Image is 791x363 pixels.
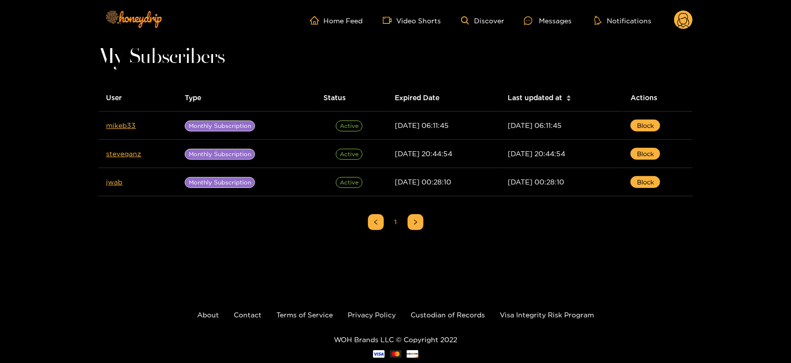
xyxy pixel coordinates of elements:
[106,121,136,129] a: mikeb33
[234,311,262,318] a: Contact
[508,92,562,103] span: Last updated at
[461,16,504,25] a: Discover
[336,121,363,131] span: Active
[310,16,324,25] span: home
[623,84,693,112] th: Actions
[500,311,594,318] a: Visa Integrity Risk Program
[316,84,387,112] th: Status
[631,120,660,131] button: Block
[413,219,419,225] span: right
[185,149,255,160] span: Monthly Subscription
[395,121,449,129] span: [DATE] 06:11:45
[566,94,572,99] span: caret-up
[383,16,441,25] a: Video Shorts
[368,214,384,230] li: Previous Page
[395,178,452,185] span: [DATE] 00:28:10
[395,150,453,157] span: [DATE] 20:44:54
[185,121,255,131] span: Monthly Subscription
[348,311,396,318] a: Privacy Policy
[631,148,660,160] button: Block
[276,311,333,318] a: Terms of Service
[177,84,316,112] th: Type
[106,178,123,185] a: jwab
[106,150,142,157] a: steveganz
[388,215,403,230] a: 1
[197,311,219,318] a: About
[387,84,500,112] th: Expired Date
[566,97,572,103] span: caret-down
[631,176,660,188] button: Block
[508,150,565,157] span: [DATE] 20:44:54
[99,51,693,64] h1: My Subscribers
[388,214,404,230] li: 1
[508,178,564,185] span: [DATE] 00:28:10
[336,177,363,188] span: Active
[383,16,397,25] span: video-camera
[373,219,379,225] span: left
[524,15,572,26] div: Messages
[637,177,654,187] span: Block
[508,121,562,129] span: [DATE] 06:11:45
[591,15,654,25] button: Notifications
[336,149,363,160] span: Active
[637,121,654,130] span: Block
[185,177,255,188] span: Monthly Subscription
[637,149,654,159] span: Block
[99,84,177,112] th: User
[408,214,423,230] li: Next Page
[368,214,384,230] button: left
[411,311,485,318] a: Custodian of Records
[310,16,363,25] a: Home Feed
[408,214,423,230] button: right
